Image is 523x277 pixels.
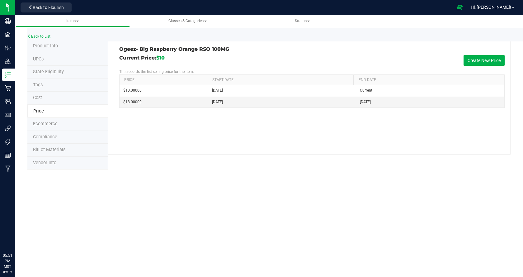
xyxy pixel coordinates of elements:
h3: Current Price: [119,55,165,66]
inline-svg: User Roles [5,112,11,118]
th: Price [120,75,207,85]
span: [DATE] [212,99,223,105]
iframe: Resource center [6,227,25,246]
span: Tag [33,56,44,62]
span: [DATE] [212,88,223,93]
inline-svg: Tags [5,139,11,145]
a: Back to List [27,34,50,39]
span: Compliance [33,134,57,140]
th: End Date [353,75,500,85]
h3: Ogeez- Big Raspberry Orange RSO 100MG [119,46,307,52]
span: Product Info [33,43,58,49]
inline-svg: Configuration [5,45,11,51]
inline-svg: Reports [5,152,11,158]
span: Tag [33,69,64,74]
p: 09/19 [3,270,12,274]
inline-svg: Users [5,98,11,105]
p: 05:51 PM MST [3,253,12,270]
span: Ecommerce [33,121,58,127]
span: $10 [156,55,165,61]
p: This records the list selling price for the item. [119,69,505,74]
inline-svg: Integrations [5,125,11,131]
inline-svg: Distribution [5,58,11,64]
span: Price [33,108,44,114]
inline-svg: Retail [5,85,11,91]
inline-svg: Manufacturing [5,165,11,172]
span: Open Ecommerce Menu [453,1,467,13]
span: $10.00000 [123,88,142,93]
span: Vendor Info [33,160,56,165]
span: Cost [33,95,42,100]
span: Current [360,88,372,93]
th: Start Date [207,75,353,85]
button: Back to Flourish [21,2,72,12]
inline-svg: Company [5,18,11,24]
span: [DATE] [360,99,371,105]
span: Strains [295,19,310,23]
span: Back to Flourish [33,5,64,10]
span: Tag [33,82,43,88]
span: Classes & Categories [168,19,207,23]
inline-svg: Inventory [5,72,11,78]
span: Hi, [PERSON_NAME]! [471,5,511,10]
inline-svg: Facilities [5,31,11,38]
button: Create New Price [464,55,505,66]
span: Bill of Materials [33,147,65,152]
span: $18.00000 [123,99,142,105]
iframe: Resource center unread badge [18,226,26,234]
span: Items [66,19,79,23]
